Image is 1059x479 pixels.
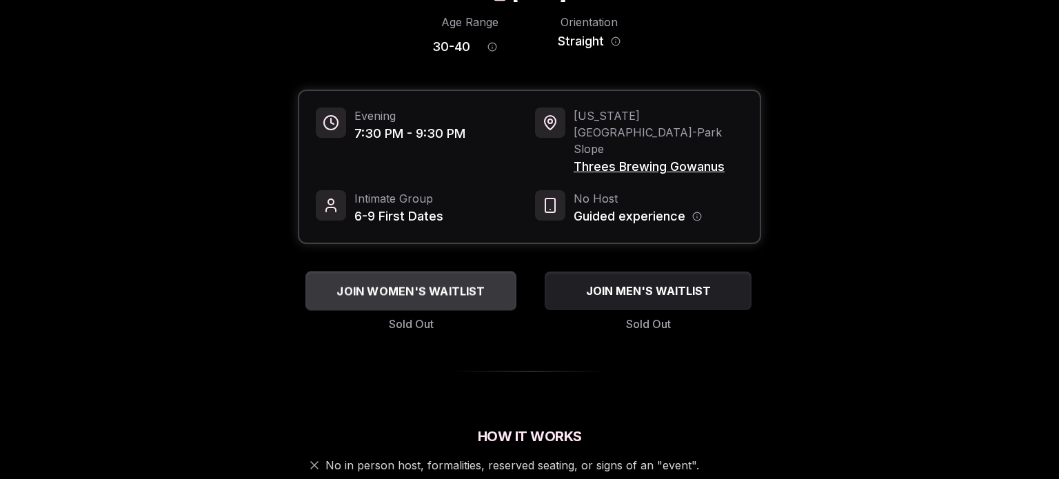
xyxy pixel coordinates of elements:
[574,190,702,207] span: No Host
[334,283,487,299] span: JOIN WOMEN'S WAITLIST
[574,207,685,226] span: Guided experience
[574,157,743,176] span: Threes Brewing Gowanus
[611,37,621,46] button: Orientation information
[354,124,465,143] span: 7:30 PM - 9:30 PM
[354,207,443,226] span: 6-9 First Dates
[574,108,743,157] span: [US_STATE][GEOGRAPHIC_DATA] - Park Slope
[305,271,516,310] button: JOIN WOMEN'S WAITLIST - Sold Out
[545,272,752,310] button: JOIN MEN'S WAITLIST - Sold Out
[626,316,671,332] span: Sold Out
[583,283,714,299] span: JOIN MEN'S WAITLIST
[477,32,507,62] button: Age range information
[692,212,702,221] button: Host information
[432,14,507,30] div: Age Range
[389,316,434,332] span: Sold Out
[354,108,465,124] span: Evening
[298,427,761,446] h2: How It Works
[558,32,604,51] span: Straight
[432,37,470,57] span: 30 - 40
[354,190,443,207] span: Intimate Group
[552,14,627,30] div: Orientation
[325,457,699,473] span: No in person host, formalities, reserved seating, or signs of an "event".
